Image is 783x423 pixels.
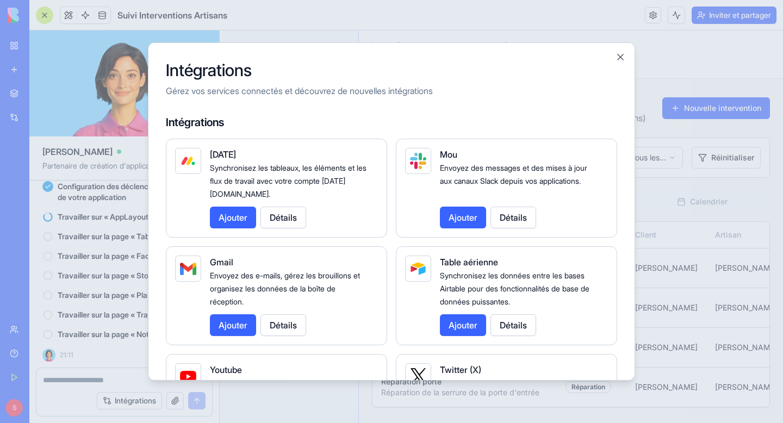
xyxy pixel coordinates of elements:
[30,104,61,115] span: Artisans
[407,257,487,297] td: [PERSON_NAME]
[487,257,567,297] td: [PERSON_NAME]
[152,81,426,94] p: [PERSON_NAME] et suivez toutes les interventions ( 4 interventions)
[166,116,224,129] font: Intégrations
[161,266,328,277] div: Installation prise électrique
[407,191,487,217] th: Client
[154,163,285,180] button: Liste
[440,207,486,228] button: Ajouter
[37,13,119,28] h2: ArtisanPro
[270,212,297,223] font: Détails
[161,277,328,288] div: Installation de nouvelles prises dans le salon
[148,9,555,26] h1: Gestion des Interventions
[161,306,328,317] div: Maintenance chaudière
[440,271,589,306] font: Synchronisez les données entre les bases Airtable pour des fonctionnalités de base de données pui...
[440,364,481,375] font: Twitter (X)
[260,314,306,336] button: Détails
[210,257,233,268] font: Gmail
[346,271,391,283] div: Installation
[30,84,78,95] span: Interventions
[219,212,247,223] font: Ajouter
[210,378,359,401] font: Téléchargez des vidéos, gérez des listes de lecture et intégrez du contenu.
[9,101,130,118] a: Artisans
[161,317,328,328] div: Entretien annuel de la chaudière gaz
[490,314,536,336] button: Détails
[210,314,256,336] button: Ajouter
[9,120,130,138] a: Clients
[210,364,242,375] font: Youtube
[210,149,236,160] font: [DATE]
[148,26,555,39] p: Suivi et planification des interventions artisans
[166,60,252,80] font: Intégrations
[449,320,477,331] font: Ajouter
[417,163,548,180] button: Calendrier
[440,378,585,401] font: Publiez des tweets, suivez les mentions et analysez les données d'engagement.
[500,212,527,223] font: Détails
[153,191,337,217] th: Intervention
[166,85,433,96] font: Gérez vos services connectés et découvrez de nouvelles intégrations
[210,207,256,228] button: Ajouter
[440,149,457,160] font: Mou
[346,232,394,244] div: Dépannage
[440,314,486,336] button: Ajouter
[9,61,130,79] a: Tableau de bord
[37,28,119,39] p: Gestion d'interventions
[337,191,407,217] th: Type
[161,227,328,238] div: Fuite d'eau cuisine
[443,67,550,89] button: Nouvelle intervention
[440,163,587,185] font: Envoyez des messages et des mises à jour aux canaux Slack depuis vos applications.
[490,207,536,228] button: Détails
[210,271,360,306] font: Envoyez des e-mails, gérez les brouillons et organisez les données de la boîte de réception.
[30,65,90,76] span: Tableau de bord
[346,351,391,363] div: Réparation
[440,257,498,268] font: Table aérienne
[487,217,567,257] td: [PERSON_NAME]
[407,297,487,337] td: [PERSON_NAME]
[449,212,477,223] font: Ajouter
[487,297,567,337] td: [PERSON_NAME]
[346,311,398,323] div: Maintenance
[210,163,366,198] font: Synchronisez les tableaux, les éléments et les flux de travail avec votre compte [DATE][DOMAIN_NA...
[487,191,567,217] th: Artisan
[9,81,130,98] a: Interventions
[407,217,487,257] td: [PERSON_NAME]
[30,123,56,134] span: Clients
[487,337,567,376] td: [PERSON_NAME]
[407,337,487,376] td: [PERSON_NAME]
[152,61,426,81] h1: Interventions
[161,357,328,368] div: Réparation de la serrure de la porte d'entrée
[161,238,328,248] div: Réparation d'une fuite sous l'évier de la cuisine
[270,320,297,331] font: Détails
[285,163,417,180] button: Kanban
[161,346,328,357] div: Réparation porte
[472,116,541,138] button: Réinitialiser
[500,320,527,331] font: Détails
[260,207,306,228] button: Détails
[219,320,247,331] font: Ajouter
